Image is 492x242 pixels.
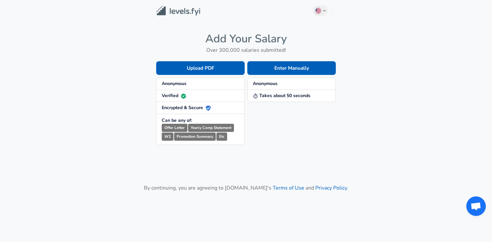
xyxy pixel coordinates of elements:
[162,105,211,111] strong: Encrypted & Secure
[316,8,321,13] img: English (US)
[247,61,336,75] button: Enter Manually
[253,93,310,99] strong: Takes about 50 seconds
[156,32,336,46] h4: Add Your Salary
[156,61,245,75] button: Upload PDF
[162,93,186,99] strong: Verified
[174,133,216,141] small: Promotion Summary
[273,184,304,192] a: Terms of Use
[466,196,486,216] div: Open chat
[162,117,192,123] strong: Can be any of:
[313,5,328,16] button: English (US)
[162,133,173,141] small: W2
[162,80,186,87] strong: Anonymous
[253,80,278,87] strong: Anonymous
[162,124,187,132] small: Offer Letter
[315,184,347,192] a: Privacy Policy
[188,124,234,132] small: Yearly Comp Statement
[156,46,336,55] h6: Over 300,000 salaries submitted!
[216,133,227,141] small: Etc
[156,6,200,16] img: Levels.fyi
